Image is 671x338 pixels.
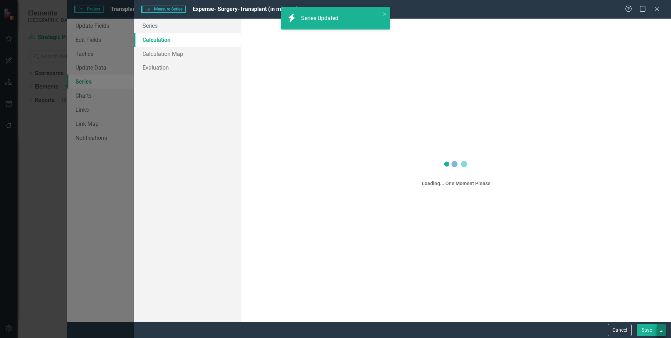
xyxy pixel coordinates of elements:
[134,19,241,33] a: Series
[193,6,298,12] span: Expense- Surgery-Transplant (in millions)
[608,324,632,336] button: Cancel
[134,60,241,74] a: Evaluation
[134,33,241,47] a: Calculation
[637,324,657,336] button: Save
[134,47,241,61] a: Calculation Map
[422,180,491,187] div: Loading... One Moment Please
[301,14,340,22] div: Series Updated
[141,6,185,13] span: Measure Series
[383,10,387,18] button: close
